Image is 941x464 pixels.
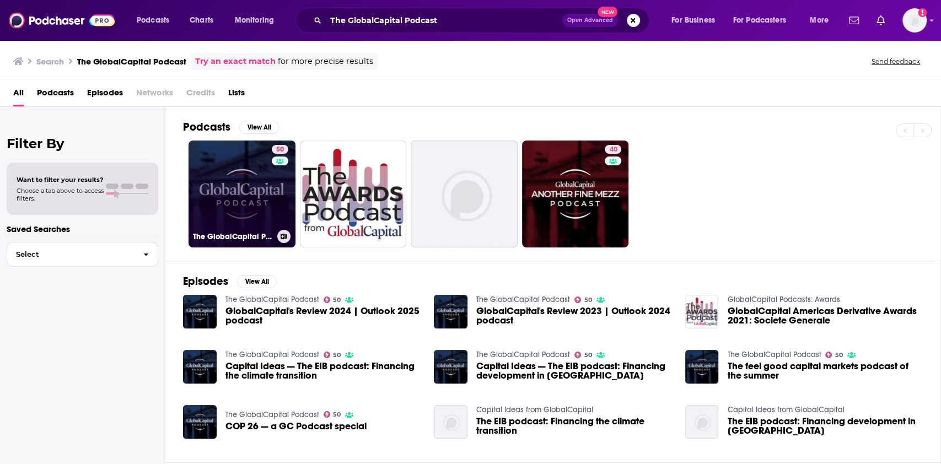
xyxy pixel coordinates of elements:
button: open menu [802,12,842,29]
a: 50 [324,411,341,418]
span: 50 [333,298,341,303]
a: Capital Ideas from GlobalCapital [727,405,844,414]
img: The EIB podcast: Financing the climate transition [434,405,467,439]
img: Podchaser - Follow, Share and Rate Podcasts [9,10,115,31]
span: 50 [835,353,843,358]
span: 50 [276,144,284,155]
img: GlobalCapital Americas Derivative Awards 2021: Societe Generale [685,295,719,328]
span: 50 [333,353,341,358]
img: The feel good capital markets podcast of the summer [685,350,719,384]
a: The feel good capital markets podcast of the summer [727,362,923,380]
span: GlobalCapital's Review 2024 | Outlook 2025 podcast [225,306,421,325]
button: open menu [129,12,184,29]
button: open menu [227,12,288,29]
span: Open Advanced [567,18,613,23]
a: The GlobalCapital Podcast [476,350,570,359]
a: EpisodesView All [183,274,277,288]
a: The GlobalCapital Podcast [727,350,821,359]
a: PodcastsView All [183,120,279,134]
span: 40 [609,144,617,155]
a: Capital Ideas — The EIB podcast: Financing development in North Africa [476,362,672,380]
img: User Profile [902,8,927,33]
input: Search podcasts, credits, & more... [326,12,562,29]
a: Show notifications dropdown [845,11,863,30]
a: Show notifications dropdown [872,11,889,30]
h2: Filter By [7,136,158,152]
button: open menu [664,12,729,29]
span: 50 [584,298,592,303]
a: The EIB podcast: Financing development in North Africa [727,417,923,435]
img: Capital Ideas — The EIB podcast: Financing development in North Africa [434,350,467,384]
a: 40 [605,145,621,154]
button: View All [239,121,279,134]
span: Podcasts [137,13,169,28]
span: For Business [671,13,715,28]
span: Charts [190,13,213,28]
button: Select [7,242,158,267]
button: Open AdvancedNew [562,14,618,27]
span: For Podcasters [733,13,786,28]
img: GlobalCapital's Review 2024 | Outlook 2025 podcast [183,295,217,328]
button: Send feedback [868,57,923,66]
h2: Podcasts [183,120,230,134]
span: The EIB podcast: Financing development in [GEOGRAPHIC_DATA] [727,417,923,435]
a: 50 [574,296,592,303]
span: Networks [136,84,173,106]
span: Credits [186,84,215,106]
a: 50 [825,352,843,358]
span: Capital Ideas — The EIB podcast: Financing development in [GEOGRAPHIC_DATA] [476,362,672,380]
span: Want to filter your results? [17,176,104,184]
img: Capital Ideas — The EIB podcast: Financing the climate transition [183,350,217,384]
span: Choose a tab above to access filters. [17,187,104,202]
a: The GlobalCapital Podcast [476,295,570,304]
h3: The GlobalCapital Podcast [193,232,273,241]
a: GlobalCapital's Review 2023 | Outlook 2024 podcast [476,306,672,325]
button: Show profile menu [902,8,927,33]
span: Select [7,251,135,258]
a: Podcasts [37,84,74,106]
span: More [810,13,829,28]
a: All [13,84,24,106]
a: The EIB podcast: Financing the climate transition [476,417,672,435]
a: 40 [522,141,629,247]
span: Lists [228,84,245,106]
a: The GlobalCapital Podcast [225,410,319,419]
span: Logged in as Isabelle.Hobday [902,8,927,33]
p: Saved Searches [7,224,158,234]
a: 50 [272,145,288,154]
span: for more precise results [278,55,373,68]
a: 50 [324,352,341,358]
span: New [598,7,617,17]
div: Search podcasts, credits, & more... [306,8,660,33]
a: COP 26 — a GC Podcast special [225,422,367,431]
button: open menu [726,12,802,29]
a: Capital Ideas — The EIB podcast: Financing the climate transition [225,362,421,380]
img: The EIB podcast: Financing development in North Africa [685,405,719,439]
span: Monitoring [235,13,274,28]
a: 50 [574,352,592,358]
a: Episodes [87,84,123,106]
a: The GlobalCapital Podcast [225,350,319,359]
img: GlobalCapital's Review 2023 | Outlook 2024 podcast [434,295,467,328]
a: Charts [182,12,220,29]
img: COP 26 — a GC Podcast special [183,405,217,439]
a: GlobalCapital Podcasts: Awards [727,295,840,304]
a: GlobalCapital Americas Derivative Awards 2021: Societe Generale [727,306,923,325]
